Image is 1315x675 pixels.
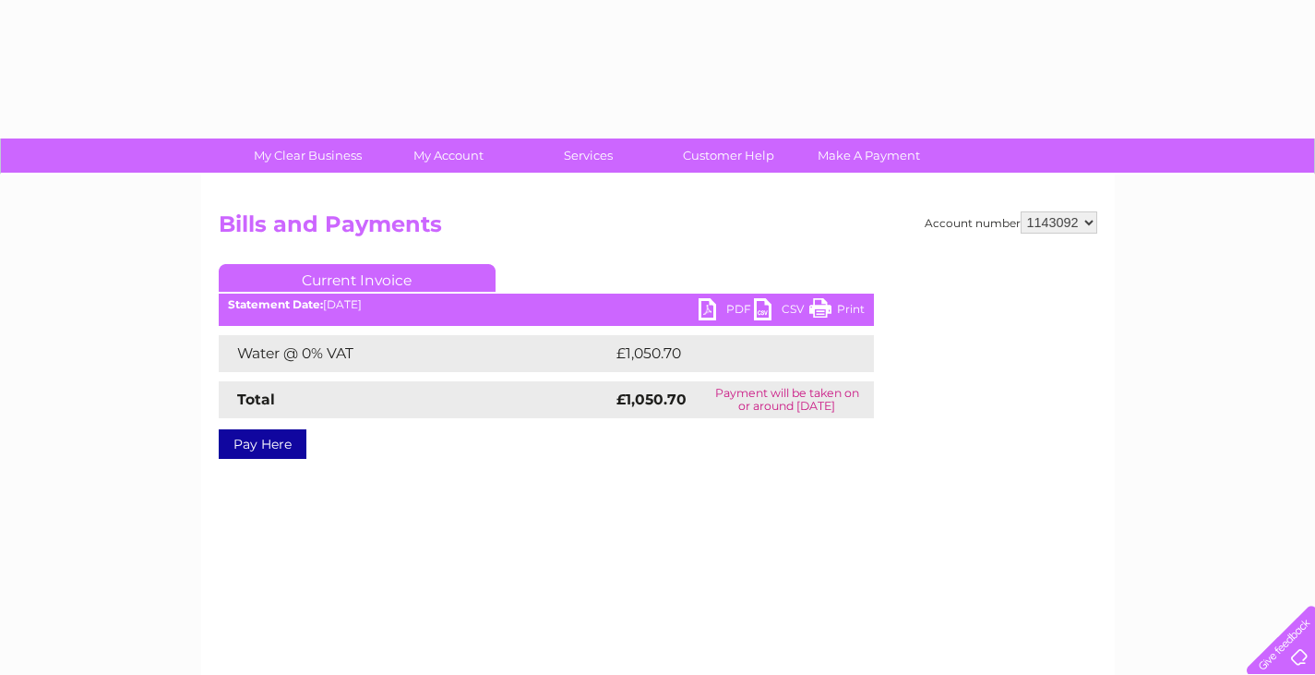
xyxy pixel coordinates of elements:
[700,381,873,418] td: Payment will be taken on or around [DATE]
[512,139,664,173] a: Services
[228,297,323,311] b: Statement Date:
[809,298,865,325] a: Print
[219,264,496,292] a: Current Invoice
[219,298,874,311] div: [DATE]
[652,139,805,173] a: Customer Help
[612,335,844,372] td: £1,050.70
[372,139,524,173] a: My Account
[237,391,275,408] strong: Total
[793,139,945,173] a: Make A Payment
[616,391,687,408] strong: £1,050.70
[925,211,1097,234] div: Account number
[219,335,612,372] td: Water @ 0% VAT
[699,298,754,325] a: PDF
[219,211,1097,247] h2: Bills and Payments
[232,139,384,173] a: My Clear Business
[754,298,809,325] a: CSV
[219,429,306,459] a: Pay Here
